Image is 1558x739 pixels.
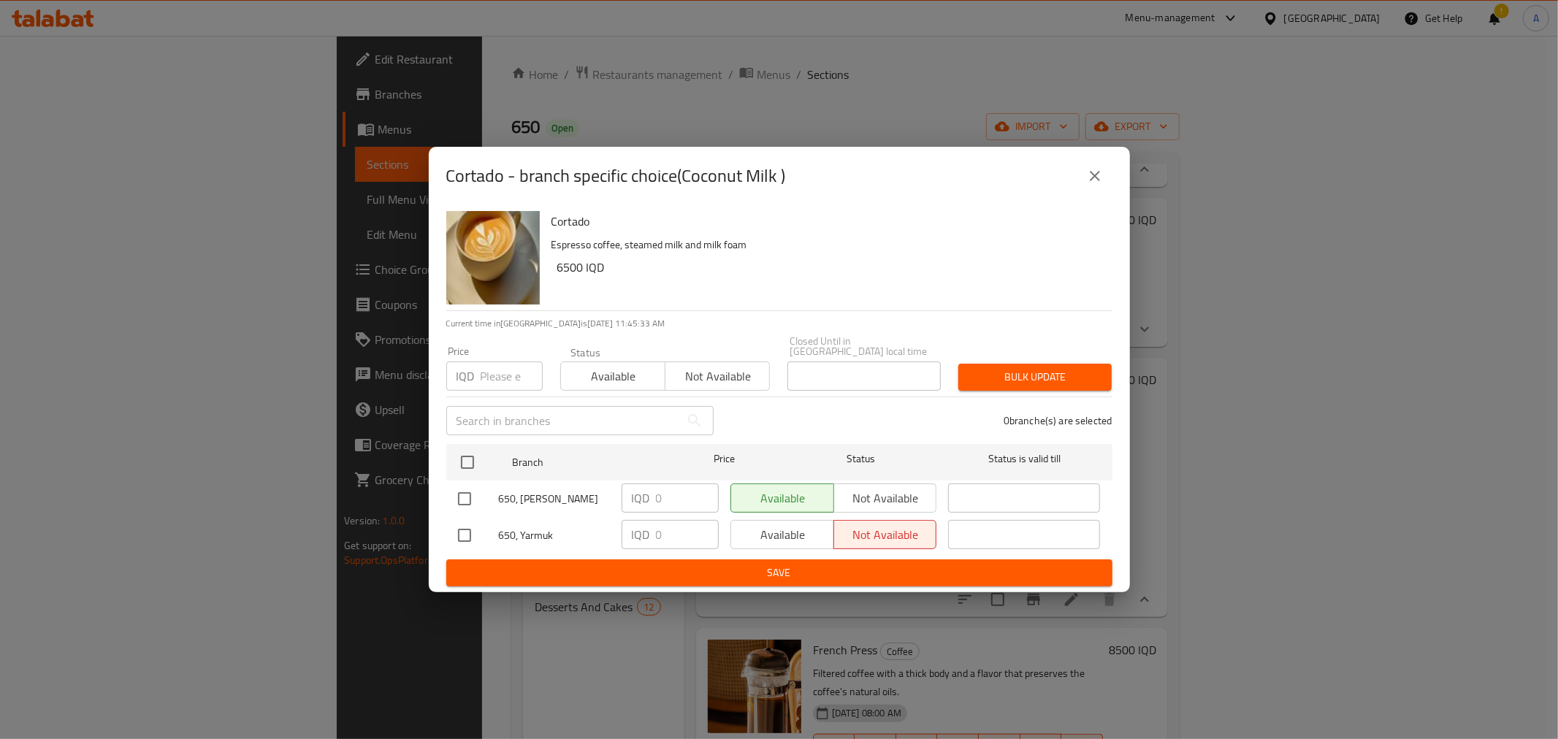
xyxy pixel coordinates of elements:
[457,367,475,385] p: IQD
[458,564,1101,582] span: Save
[671,366,764,387] span: Not available
[446,406,680,435] input: Search in branches
[446,317,1112,330] p: Current time in [GEOGRAPHIC_DATA] is [DATE] 11:45:33 AM
[446,559,1112,586] button: Save
[567,366,660,387] span: Available
[784,450,936,468] span: Status
[676,450,773,468] span: Price
[481,361,543,391] input: Please enter price
[948,450,1100,468] span: Status is valid till
[499,527,610,545] span: 650, Yarmuk
[557,257,1101,277] h6: 6500 IQD
[551,236,1101,254] p: Espresso coffee, steamed milk and milk foam
[632,526,650,543] p: IQD
[551,211,1101,231] h6: Cortado
[970,368,1100,386] span: Bulk update
[499,490,610,508] span: 650, [PERSON_NAME]
[446,164,786,188] h2: Cortado - branch specific choice(Coconut Milk )
[665,361,770,391] button: Not available
[560,361,665,391] button: Available
[512,453,664,472] span: Branch
[958,364,1112,391] button: Bulk update
[446,211,540,305] img: Cortado
[1004,413,1112,428] p: 0 branche(s) are selected
[1077,158,1112,194] button: close
[632,489,650,507] p: IQD
[656,520,719,549] input: Please enter price
[656,483,719,513] input: Please enter price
